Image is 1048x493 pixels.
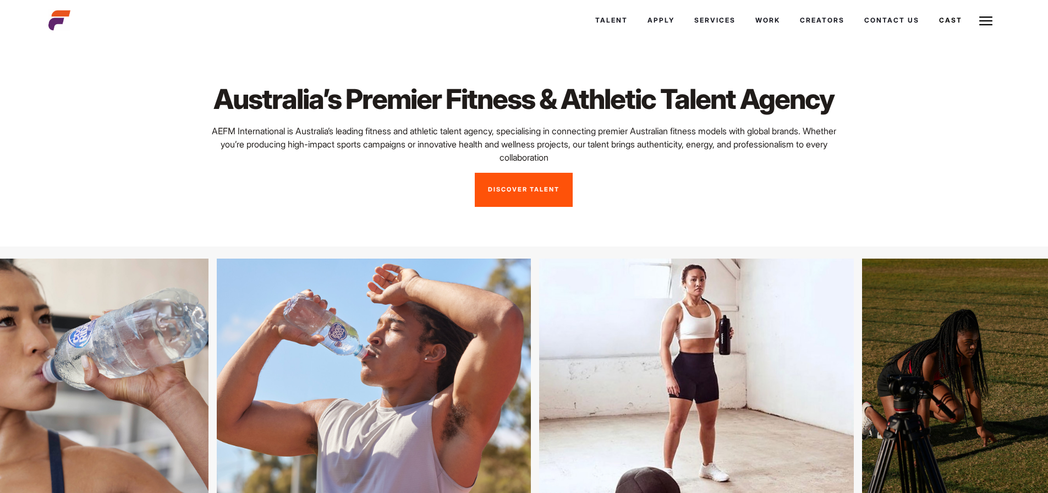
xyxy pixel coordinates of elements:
[585,6,638,35] a: Talent
[979,14,992,28] img: Burger icon
[790,6,854,35] a: Creators
[684,6,745,35] a: Services
[929,6,972,35] a: Cast
[209,124,838,164] p: AEFM International is Australia’s leading fitness and athletic talent agency, specialising in con...
[475,173,573,207] a: Discover Talent
[209,83,838,116] h1: Australia’s Premier Fitness & Athletic Talent Agency
[638,6,684,35] a: Apply
[854,6,929,35] a: Contact Us
[745,6,790,35] a: Work
[48,9,70,31] img: cropped-aefm-brand-fav-22-square.png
